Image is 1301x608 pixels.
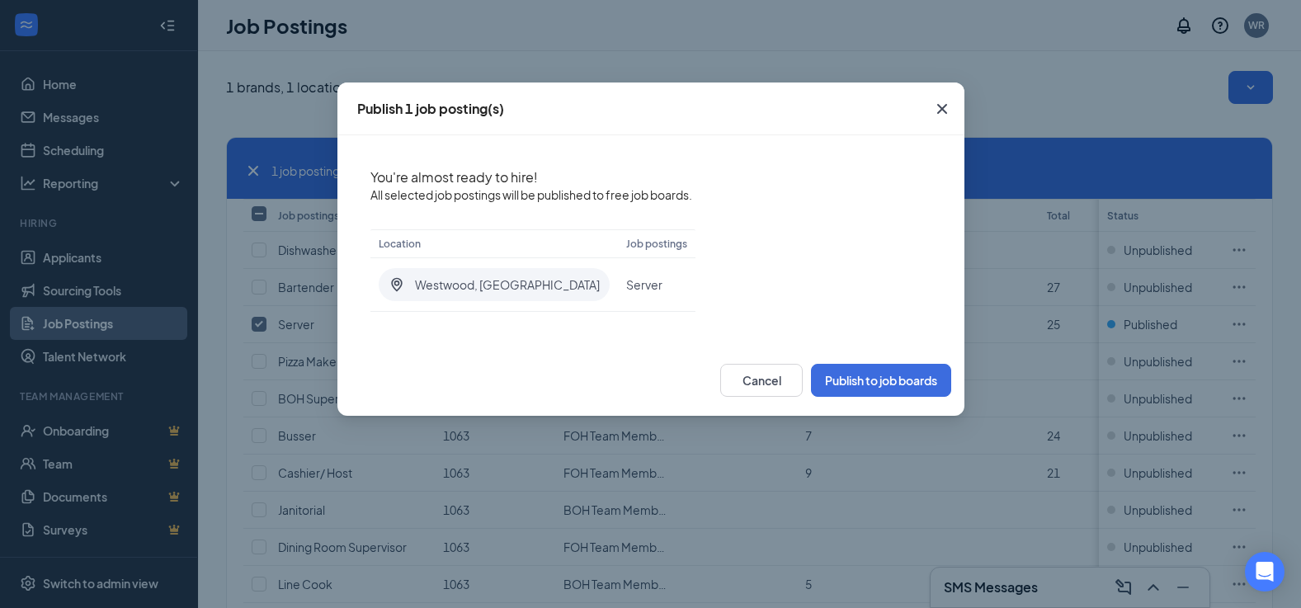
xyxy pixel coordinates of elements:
button: Cancel [720,364,803,397]
svg: LocationPin [389,276,405,293]
th: Job postings [618,229,695,258]
div: Open Intercom Messenger [1245,552,1285,592]
th: Location [370,229,618,258]
svg: Cross [932,99,952,119]
button: Close [920,82,964,135]
span: Westwood, [GEOGRAPHIC_DATA] [415,276,600,293]
p: You're almost ready to hire! [370,168,695,186]
span: All selected job postings will be published to free job boards. [370,186,695,203]
div: Publish 1 job posting(s) [357,100,504,118]
button: Publish to job boards [811,364,951,397]
td: Server [618,258,695,312]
